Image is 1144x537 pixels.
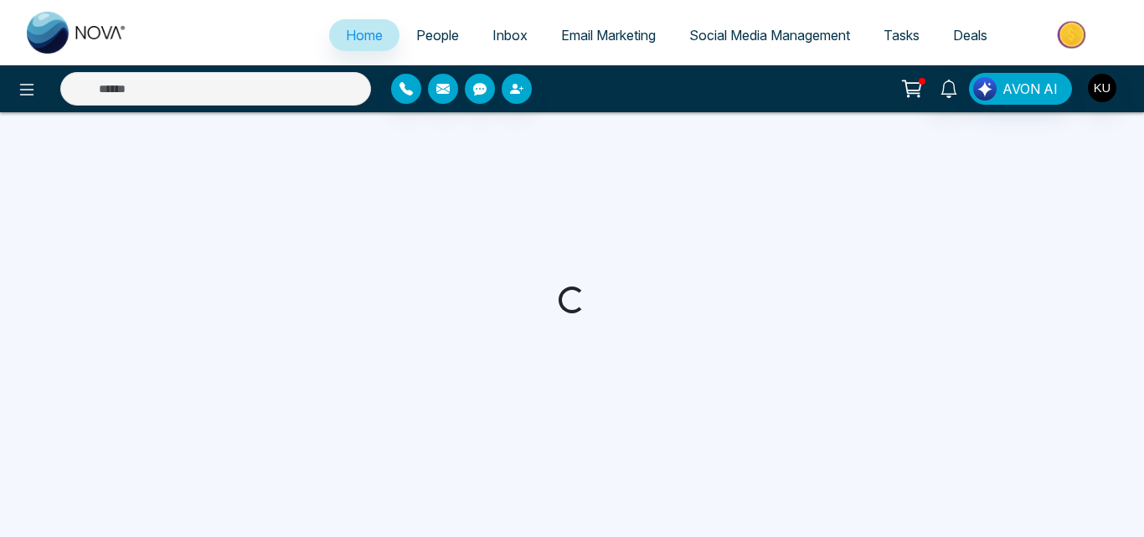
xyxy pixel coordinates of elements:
[399,19,476,51] a: People
[953,27,987,44] span: Deals
[346,27,383,44] span: Home
[936,19,1004,51] a: Deals
[1088,74,1116,102] img: User Avatar
[867,19,936,51] a: Tasks
[1013,16,1134,54] img: Market-place.gif
[884,27,920,44] span: Tasks
[973,77,997,101] img: Lead Flow
[544,19,672,51] a: Email Marketing
[27,12,127,54] img: Nova CRM Logo
[492,27,528,44] span: Inbox
[969,73,1072,105] button: AVON AI
[672,19,867,51] a: Social Media Management
[476,19,544,51] a: Inbox
[416,27,459,44] span: People
[561,27,656,44] span: Email Marketing
[1002,79,1058,99] span: AVON AI
[689,27,850,44] span: Social Media Management
[329,19,399,51] a: Home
